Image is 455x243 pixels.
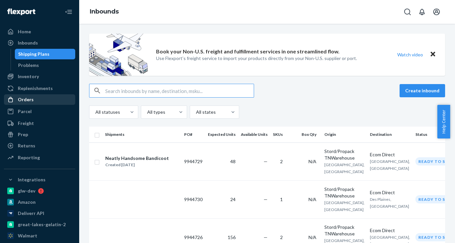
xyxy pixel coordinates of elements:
[18,199,36,205] div: Amazon
[280,234,283,240] span: 2
[195,109,196,115] input: All states
[156,48,340,55] p: Book your Non-U.S. freight and fulfillment services in one streamlined flow.
[4,152,75,163] a: Reporting
[324,224,365,237] div: Stord/Propack TNWarehouse
[102,127,181,142] th: Shipments
[4,26,75,37] a: Home
[15,60,76,71] a: Problems
[367,127,413,142] th: Destination
[4,38,75,48] a: Inbounds
[4,230,75,241] a: Walmart
[4,140,75,151] a: Returns
[181,127,205,142] th: PO#
[18,232,37,239] div: Walmart
[4,71,75,82] a: Inventory
[288,127,322,142] th: Box Qty
[280,159,283,164] span: 2
[18,73,39,80] div: Inventory
[401,5,414,18] button: Open Search Box
[4,208,75,219] a: Deliverr API
[105,162,169,168] div: Created [DATE]
[18,131,28,138] div: Prep
[4,83,75,94] a: Replenishments
[264,234,268,240] span: —
[18,96,34,103] div: Orders
[370,159,410,171] span: [GEOGRAPHIC_DATA], [GEOGRAPHIC_DATA]
[84,2,124,21] ol: breadcrumbs
[105,155,169,162] div: Neatly Handsome Bandicoot
[370,151,410,158] div: Ecom Direct
[393,50,427,59] button: Watch video
[228,234,236,240] span: 156
[264,159,268,164] span: —
[415,5,429,18] button: Open notifications
[309,234,316,240] span: N/A
[15,49,76,59] a: Shipping Plans
[156,55,357,62] p: Use Flexport’s freight service to import your products directly from your Non-U.S. supplier or port.
[370,227,410,234] div: Ecom Direct
[4,186,75,196] a: glw-dev
[238,127,270,142] th: Available Units
[309,197,316,202] span: N/A
[429,50,437,59] button: Close
[4,197,75,207] a: Amazon
[18,120,34,127] div: Freight
[4,129,75,140] a: Prep
[7,9,35,15] img: Flexport logo
[18,176,46,183] div: Integrations
[18,188,35,194] div: glw-dev
[370,189,410,196] div: Ecom Direct
[90,8,119,15] a: Inbounds
[18,40,38,46] div: Inbounds
[205,127,238,142] th: Expected Units
[437,105,450,138] button: Help Center
[4,174,75,185] button: Integrations
[18,28,31,35] div: Home
[18,221,66,228] div: great-lakes-gelatin-2
[62,5,75,18] button: Close Navigation
[324,186,365,199] div: Stord/Propack TNWarehouse
[430,5,443,18] button: Open account menu
[324,148,365,161] div: Stord/Propack TNWarehouse
[324,200,365,212] span: [GEOGRAPHIC_DATA], [GEOGRAPHIC_DATA]
[230,197,236,202] span: 24
[270,127,288,142] th: SKUs
[105,84,254,97] input: Search inbounds by name, destination, msku...
[18,210,44,217] div: Deliverr API
[18,154,40,161] div: Reporting
[18,51,49,57] div: Shipping Plans
[280,197,283,202] span: 1
[370,197,409,209] span: Des Plaines, [GEOGRAPHIC_DATA]
[4,94,75,105] a: Orders
[264,197,268,202] span: —
[322,127,367,142] th: Origin
[324,162,365,174] span: [GEOGRAPHIC_DATA], [GEOGRAPHIC_DATA]
[230,159,236,164] span: 48
[181,142,205,180] td: 9944729
[309,159,316,164] span: N/A
[400,84,445,97] button: Create inbound
[18,142,35,149] div: Returns
[4,118,75,129] a: Freight
[18,108,32,115] div: Parcel
[18,62,39,69] div: Problems
[4,106,75,117] a: Parcel
[4,219,75,230] a: great-lakes-gelatin-2
[181,180,205,218] td: 9944730
[18,85,53,92] div: Replenishments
